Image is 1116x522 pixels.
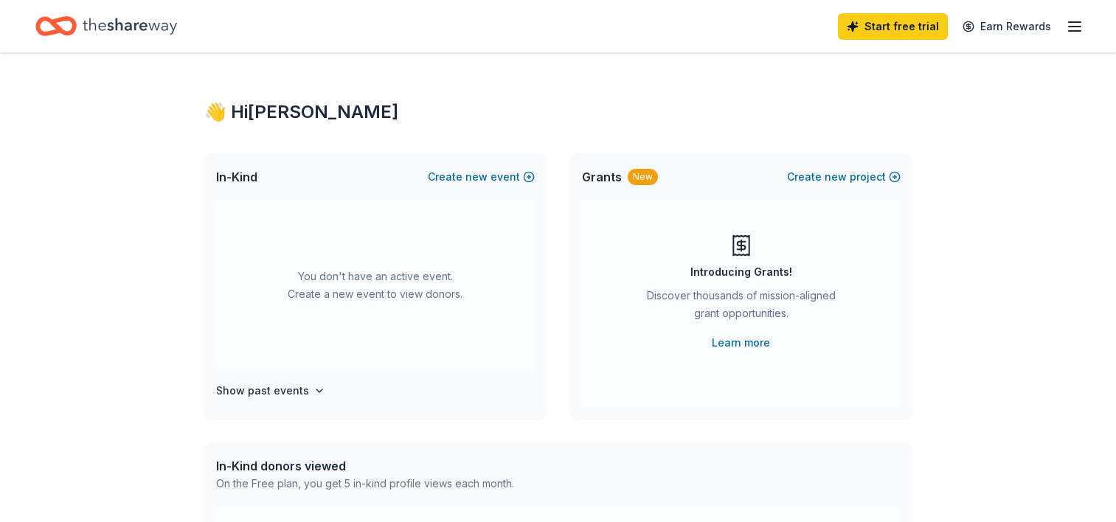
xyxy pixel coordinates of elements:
[428,168,535,186] button: Createnewevent
[216,382,309,400] h4: Show past events
[216,201,535,370] div: You don't have an active event. Create a new event to view donors.
[35,9,177,43] a: Home
[628,169,658,185] div: New
[712,334,770,352] a: Learn more
[216,168,257,186] span: In-Kind
[465,168,488,186] span: new
[641,287,842,328] div: Discover thousands of mission-aligned grant opportunities.
[204,100,912,124] div: 👋 Hi [PERSON_NAME]
[582,168,622,186] span: Grants
[216,457,514,475] div: In-Kind donors viewed
[954,13,1060,40] a: Earn Rewards
[838,13,948,40] a: Start free trial
[825,168,847,186] span: new
[216,382,325,400] button: Show past events
[690,263,792,281] div: Introducing Grants!
[216,475,514,493] div: On the Free plan, you get 5 in-kind profile views each month.
[787,168,901,186] button: Createnewproject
